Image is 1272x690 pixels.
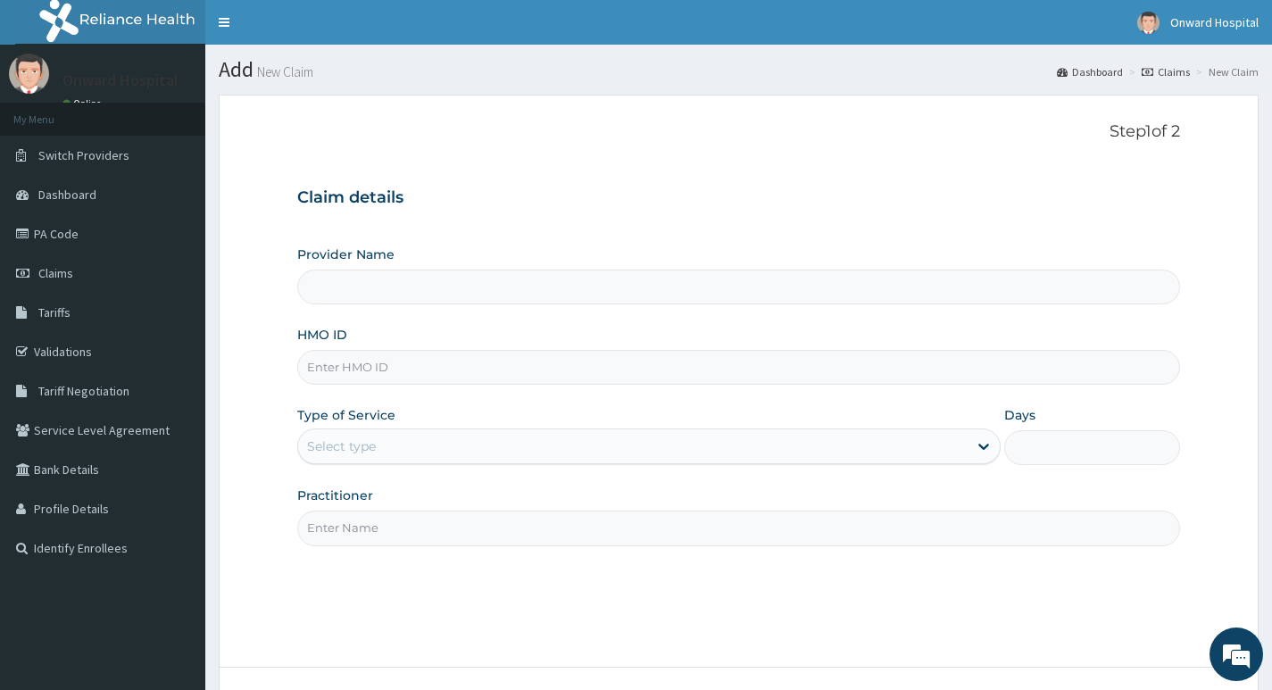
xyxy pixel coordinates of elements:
[1004,406,1035,424] label: Days
[1057,64,1123,79] a: Dashboard
[9,54,49,94] img: User Image
[38,187,96,203] span: Dashboard
[38,147,129,163] span: Switch Providers
[297,245,395,263] label: Provider Name
[1170,14,1259,30] span: Onward Hospital
[297,406,395,424] label: Type of Service
[254,65,313,79] small: New Claim
[62,97,105,110] a: Online
[297,326,347,344] label: HMO ID
[1137,12,1160,34] img: User Image
[38,265,73,281] span: Claims
[297,122,1180,142] p: Step 1 of 2
[1142,64,1190,79] a: Claims
[297,511,1180,545] input: Enter Name
[297,350,1180,385] input: Enter HMO ID
[219,58,1259,81] h1: Add
[62,72,179,88] p: Onward Hospital
[307,437,376,455] div: Select type
[38,383,129,399] span: Tariff Negotiation
[297,188,1180,208] h3: Claim details
[297,486,373,504] label: Practitioner
[38,304,71,320] span: Tariffs
[1192,64,1259,79] li: New Claim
